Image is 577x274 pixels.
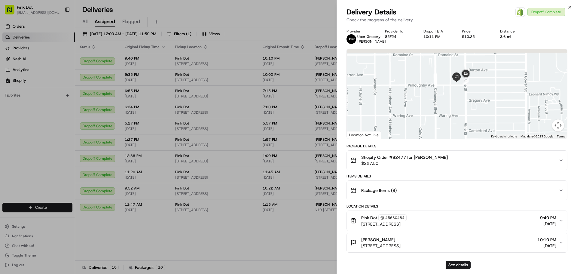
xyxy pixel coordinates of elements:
span: Uber Grocery [357,34,380,39]
div: 10:11 PM [423,34,452,39]
div: Location Details [347,204,567,209]
img: Nash [6,6,18,18]
button: Map camera controls [552,119,564,131]
div: Items Details [347,174,567,179]
a: 💻API Documentation [48,132,99,143]
button: 85F24 [385,34,396,39]
span: API Documentation [57,134,96,140]
div: Distance [500,29,529,34]
span: [DATE] [69,93,81,98]
a: Terms [557,135,565,138]
span: Map data ©2025 Google [521,135,553,138]
div: Location Not Live [347,131,381,139]
span: [DATE] [540,221,556,227]
img: 1736555255976-a54dd68f-1ca7-489b-9aae-adbdc363a1c4 [12,94,17,98]
img: 9188753566659_6852d8bf1fb38e338040_72.png [13,57,23,68]
span: [PERSON_NAME] [19,109,49,114]
div: 3.6 mi [500,34,529,39]
span: • [65,93,67,98]
p: Check the progress of the delivery. [347,17,567,23]
span: $227.50 [361,160,448,166]
span: [DATE] [53,109,66,114]
span: Delivery Details [347,7,396,17]
p: Welcome 👋 [6,24,109,34]
span: [STREET_ADDRESS] [361,221,407,227]
span: [PERSON_NAME] [357,39,386,44]
span: 9:40 PM [540,215,556,221]
span: Package Items ( 9 ) [361,187,397,193]
div: Past conversations [6,78,38,83]
div: Provider [347,29,375,34]
button: Pink Dot45630484[STREET_ADDRESS]9:40 PM[DATE] [347,211,567,231]
a: Shopify [515,7,525,17]
div: Price [462,29,491,34]
img: uber-new-logo.jpeg [347,34,356,44]
img: Wisdom Oko [6,88,16,99]
span: [DATE] [537,243,556,249]
button: [PERSON_NAME][STREET_ADDRESS]10:10 PM[DATE] [347,233,567,252]
span: • [50,109,52,114]
a: Powered byPylon [42,149,73,154]
button: Start new chat [102,59,109,66]
span: Shopify Order #82477 for [PERSON_NAME] [361,154,448,160]
input: Clear [16,39,99,45]
span: Pink Dot [361,215,377,221]
a: Open this area in Google Maps (opens a new window) [348,131,368,139]
span: Knowledge Base [12,134,46,140]
button: Package Items (9) [347,181,567,200]
div: $10.25 [462,34,491,39]
img: Shopify [517,8,524,16]
div: Provider Id [385,29,414,34]
span: Pylon [60,149,73,154]
img: David kim [6,104,16,113]
button: Keyboard shortcuts [491,134,517,139]
span: 45630484 [385,215,405,220]
button: See details [446,261,471,269]
div: We're available if you need us! [27,63,83,68]
div: Dropoff ETA [423,29,452,34]
button: See all [93,77,109,84]
span: [STREET_ADDRESS] [361,243,401,249]
div: 💻 [51,135,56,140]
div: Start new chat [27,57,99,63]
span: [PERSON_NAME] [361,237,395,243]
img: 1736555255976-a54dd68f-1ca7-489b-9aae-adbdc363a1c4 [6,57,17,68]
span: Wisdom [PERSON_NAME] [19,93,64,98]
a: 📗Knowledge Base [4,132,48,143]
span: 10:10 PM [537,237,556,243]
div: 📗 [6,135,11,140]
div: Package Details [347,144,567,149]
img: Google [348,131,368,139]
button: Shopify Order #82477 for [PERSON_NAME]$227.50 [347,151,567,170]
